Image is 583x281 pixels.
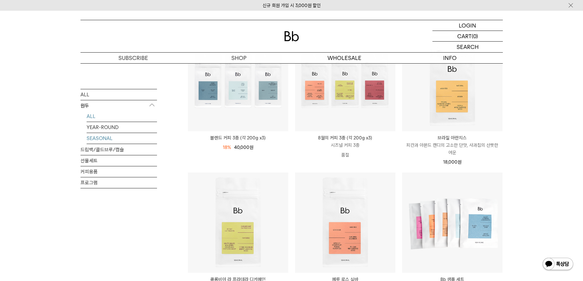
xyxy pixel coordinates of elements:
[263,3,321,8] a: 신규 회원 가입 시 3,000원 할인
[295,172,395,273] img: 페루 로스 실바
[402,142,503,156] p: 피칸과 아몬드 캔디의 고소한 단맛, 사과칩의 산뜻한 여운
[402,31,503,131] img: 브라질 아란치스
[457,42,479,52] p: SEARCH
[80,100,157,111] p: 원두
[87,111,157,121] a: ALL
[80,177,157,188] a: 프로그램
[87,133,157,143] a: SEASONAL
[292,53,397,63] p: WHOLESALE
[295,134,395,149] a: 8월의 커피 3종 (각 200g x3) 시즈널 커피 3종
[80,155,157,166] a: 선물세트
[397,53,503,63] p: INFO
[432,20,503,31] a: LOGIN
[457,31,472,41] p: CART
[223,144,231,151] div: 18%
[186,53,292,63] a: SHOP
[432,31,503,42] a: CART (0)
[472,31,478,41] p: (0)
[80,166,157,177] a: 커피용품
[402,134,503,156] a: 브라질 아란치스 피칸과 아몬드 캔디의 고소한 단맛, 사과칩의 산뜻한 여운
[295,31,395,131] img: 8월의 커피 3종 (각 200g x3)
[458,159,462,165] span: 원
[80,53,186,63] a: SUBSCRIBE
[188,134,288,142] a: 블렌드 커피 3종 (각 200g x3)
[295,149,395,161] p: 품절
[249,145,253,150] span: 원
[80,144,157,155] a: 드립백/콜드브루/캡슐
[402,134,503,142] p: 브라질 아란치스
[234,145,253,150] span: 40,000
[284,31,299,41] img: 로고
[295,134,395,142] p: 8월의 커피 3종 (각 200g x3)
[542,257,574,272] img: 카카오톡 채널 1:1 채팅 버튼
[459,20,476,31] p: LOGIN
[87,122,157,132] a: YEAR-ROUND
[80,89,157,100] a: ALL
[188,31,288,131] img: 블렌드 커피 3종 (각 200g x3)
[295,142,395,149] p: 시즈널 커피 3종
[443,159,462,165] span: 18,000
[188,172,288,273] img: 콜롬비아 라 프라데라 디카페인
[402,172,503,273] img: Bb 샘플 세트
